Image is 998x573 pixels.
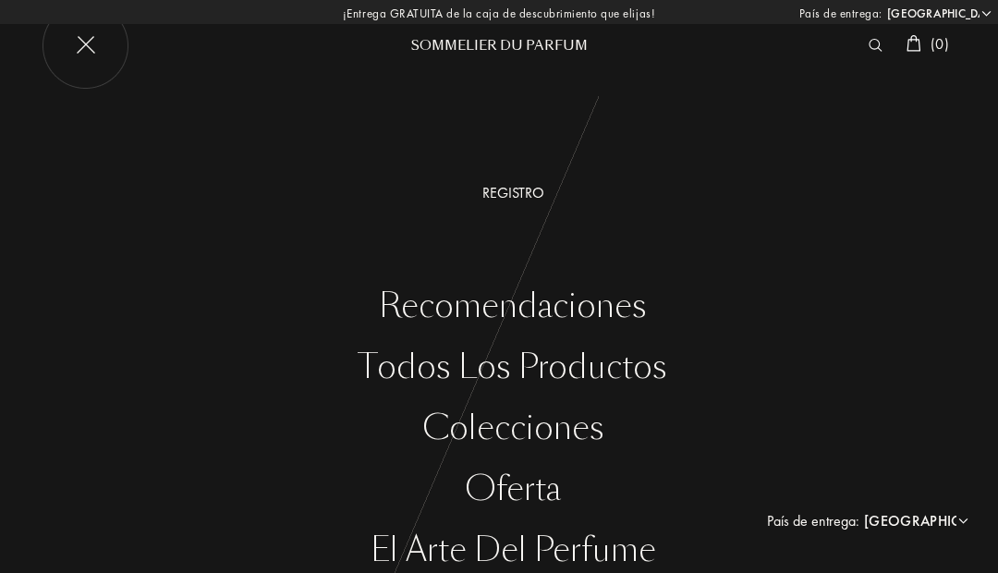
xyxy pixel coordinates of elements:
img: cart_white.svg [907,35,921,52]
span: País de entrega: [799,5,882,23]
a: Recomendaciones [28,287,998,325]
div: Sommelier du Parfum [388,36,610,55]
a: Colecciones [28,409,998,447]
a: Todos los productos [28,348,998,386]
img: burger_white_close.png [42,2,129,90]
span: País de entrega: [767,510,859,532]
a: Oferta [28,470,998,508]
span: ( 0 ) [931,34,949,54]
a: El arte del perfume [28,531,998,569]
a: Registro [28,182,998,204]
img: search_icn_white.svg [869,39,882,52]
